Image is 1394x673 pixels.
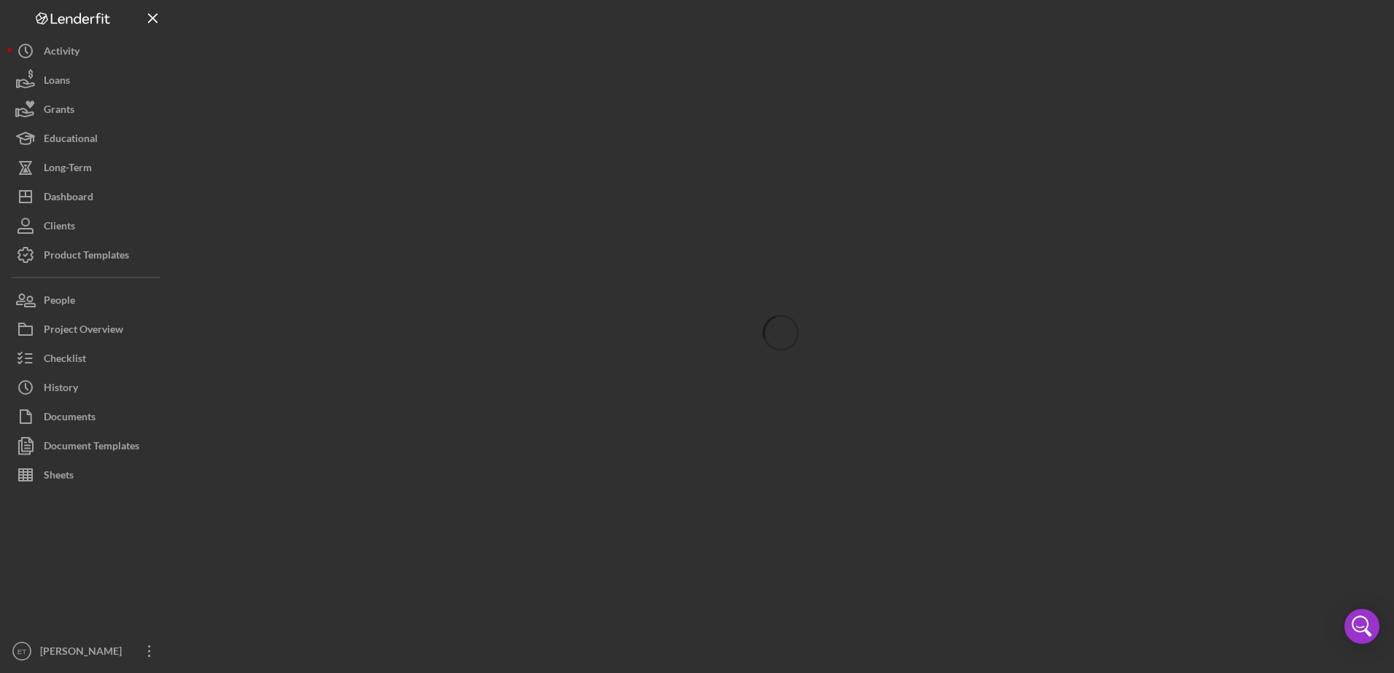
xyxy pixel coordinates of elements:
[44,153,92,186] div: Long-Term
[44,36,79,69] div: Activity
[7,153,168,182] button: Long-Term
[7,124,168,153] button: Educational
[7,211,168,240] button: Clients
[44,66,70,98] div: Loans
[44,315,123,347] div: Project Overview
[7,315,168,344] button: Project Overview
[7,95,168,124] button: Grants
[7,402,168,431] button: Documents
[7,373,168,402] button: History
[7,36,168,66] button: Activity
[44,402,96,435] div: Documents
[17,648,26,656] text: ET
[44,373,78,406] div: History
[7,431,168,460] button: Document Templates
[7,286,168,315] button: People
[7,460,168,489] button: Sheets
[7,637,168,666] button: ET[PERSON_NAME]
[7,240,168,269] button: Product Templates
[7,66,168,95] button: Loans
[44,431,139,464] div: Document Templates
[44,211,75,244] div: Clients
[1344,609,1379,644] div: Open Intercom Messenger
[36,637,131,669] div: [PERSON_NAME]
[44,344,86,377] div: Checklist
[44,240,129,273] div: Product Templates
[7,344,168,373] button: Checklist
[7,182,168,211] button: Dashboard
[44,124,98,157] div: Educational
[44,286,75,318] div: People
[44,95,74,127] div: Grants
[44,182,93,215] div: Dashboard
[44,460,74,493] div: Sheets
